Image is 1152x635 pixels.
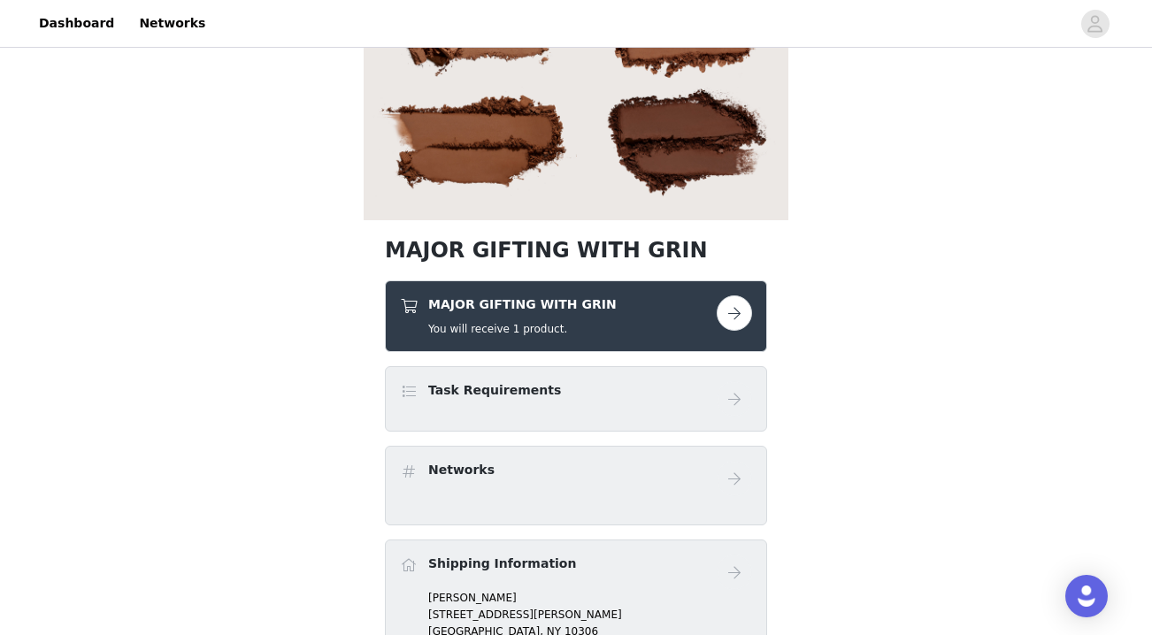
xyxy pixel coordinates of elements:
[385,234,767,266] h1: MAJOR GIFTING WITH GRIN
[128,4,216,43] a: Networks
[1065,575,1108,617] div: Open Intercom Messenger
[428,321,617,337] h5: You will receive 1 product.
[385,366,767,432] div: Task Requirements
[428,381,561,400] h4: Task Requirements
[428,295,617,314] h4: MAJOR GIFTING WITH GRIN
[428,555,576,573] h4: Shipping Information
[385,280,767,352] div: MAJOR GIFTING WITH GRIN
[428,590,752,606] p: [PERSON_NAME]
[28,4,125,43] a: Dashboard
[1087,10,1103,38] div: avatar
[385,446,767,525] div: Networks
[428,607,752,623] p: [STREET_ADDRESS][PERSON_NAME]
[428,461,495,479] h4: Networks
